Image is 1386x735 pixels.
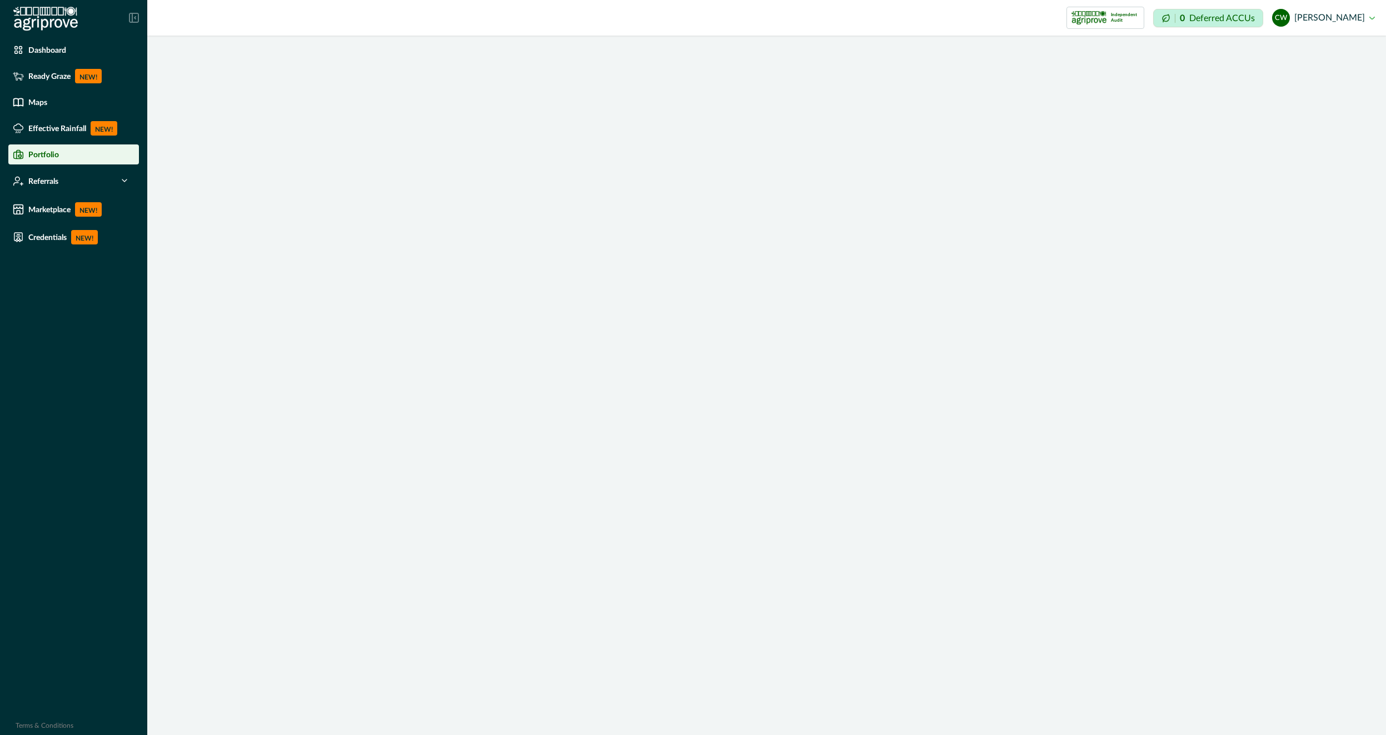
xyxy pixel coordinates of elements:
[8,64,139,88] a: Ready GrazeNEW!
[75,202,102,217] p: NEW!
[8,144,139,164] a: Portfolio
[13,7,78,31] img: Logo
[28,72,71,81] p: Ready Graze
[8,92,139,112] a: Maps
[16,722,73,729] a: Terms & Conditions
[1071,9,1106,27] img: certification logo
[8,226,139,249] a: CredentialsNEW!
[75,69,102,83] p: NEW!
[1111,12,1139,23] p: Independent Audit
[1189,14,1255,22] p: Deferred ACCUs
[8,198,139,221] a: MarketplaceNEW!
[91,121,117,136] p: NEW!
[28,46,66,54] p: Dashboard
[28,177,58,186] p: Referrals
[1180,14,1185,23] p: 0
[8,117,139,140] a: Effective RainfallNEW!
[28,98,47,107] p: Maps
[71,230,98,244] p: NEW!
[28,233,67,242] p: Credentials
[28,124,86,133] p: Effective Rainfall
[28,205,71,214] p: Marketplace
[1272,4,1375,31] button: cadel watson[PERSON_NAME]
[8,40,139,60] a: Dashboard
[28,150,59,159] p: Portfolio
[1330,682,1386,735] iframe: Chat Widget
